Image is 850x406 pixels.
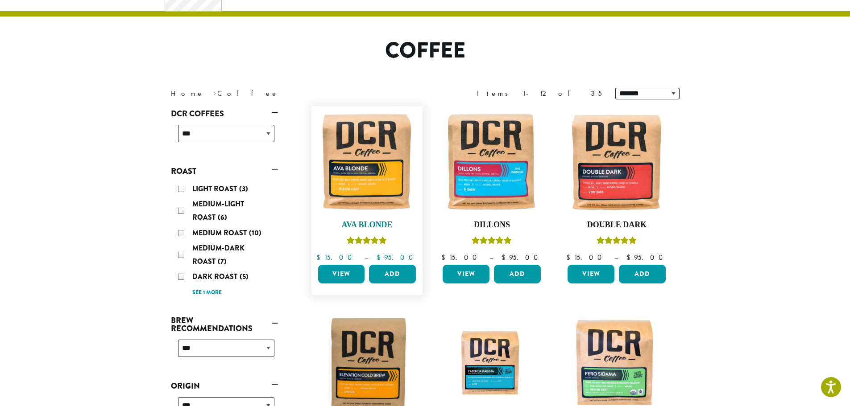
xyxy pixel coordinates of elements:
span: $ [566,253,574,262]
img: Double-Dark-12oz-300x300.jpg [565,111,668,213]
span: – [489,253,493,262]
span: $ [626,253,634,262]
a: Origin [171,378,278,394]
div: Rated 4.50 out of 5 [597,235,637,249]
div: Rated 5.00 out of 5 [347,235,387,249]
bdi: 95.00 [377,253,417,262]
a: Brew Recommendations [171,313,278,336]
span: (7) [218,256,227,267]
span: › [213,85,216,99]
span: (5) [240,271,249,282]
h4: Double Dark [565,220,668,230]
bdi: 15.00 [441,253,481,262]
a: Double DarkRated 4.50 out of 5 [565,111,668,261]
a: DCR Coffees [171,106,278,121]
span: $ [316,253,324,262]
span: Medium-Light Roast [192,199,244,222]
span: – [614,253,618,262]
span: – [365,253,368,262]
span: (6) [218,212,227,222]
span: Medium Roast [192,228,249,238]
bdi: 95.00 [502,253,542,262]
h4: Ava Blonde [316,220,419,230]
a: View [568,265,614,283]
button: Add [369,265,416,283]
img: Fazenda-Rainha_12oz_Mockup.jpg [440,326,543,402]
a: Roast [171,164,278,179]
span: $ [441,253,449,262]
div: DCR Coffees [171,121,278,153]
span: Medium-Dark Roast [192,243,245,267]
h4: Dillons [440,220,543,230]
a: View [318,265,365,283]
a: View [443,265,489,283]
img: Dillons-12oz-300x300.jpg [440,111,543,213]
h1: Coffee [164,38,686,64]
div: Roast [171,179,278,302]
bdi: 15.00 [316,253,356,262]
a: See 1 more [192,288,222,297]
span: $ [377,253,384,262]
span: Light Roast [192,184,239,194]
button: Add [619,265,666,283]
a: Home [171,89,204,98]
div: Items 1-12 of 35 [477,88,602,99]
div: Rated 5.00 out of 5 [472,235,512,249]
bdi: 95.00 [626,253,667,262]
button: Add [494,265,541,283]
span: $ [502,253,509,262]
bdi: 15.00 [566,253,606,262]
span: (10) [249,228,261,238]
div: Brew Recommendations [171,336,278,368]
nav: Breadcrumb [171,88,412,99]
a: DillonsRated 5.00 out of 5 [440,111,543,261]
span: Dark Roast [192,271,240,282]
img: Ava-Blonde-12oz-1-300x300.jpg [315,111,418,213]
a: Ava BlondeRated 5.00 out of 5 [316,111,419,261]
span: (3) [239,184,248,194]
